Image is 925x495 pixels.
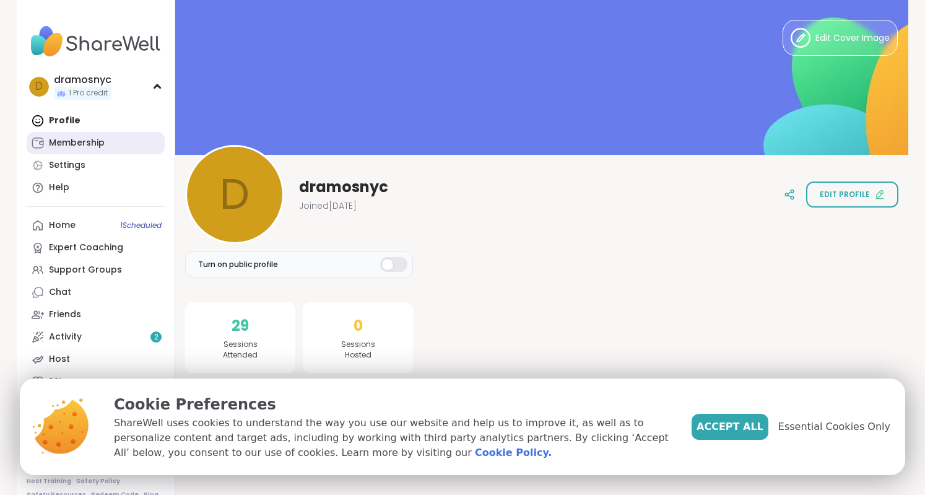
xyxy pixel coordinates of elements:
[49,137,105,149] div: Membership
[815,32,890,45] span: Edit Cover Image
[27,154,165,177] a: Settings
[692,414,768,440] button: Accept All
[27,214,165,237] a: Home1Scheduled
[475,445,552,460] a: Cookie Policy.
[299,199,357,212] span: Joined [DATE]
[806,182,898,208] button: Edit profile
[69,88,108,99] span: 1 Pro credit
[120,221,162,230] span: 1 Scheduled
[27,259,165,281] a: Support Groups
[49,182,69,194] div: Help
[27,304,165,326] a: Friends
[54,73,111,87] div: dramosnyc
[114,416,672,460] p: ShareWell uses cookies to understand the way you use our website and help us to improve it, as we...
[223,339,258,361] span: Sessions Attended
[76,477,120,486] a: Safety Policy
[27,237,165,259] a: Expert Coaching
[27,20,165,63] img: ShareWell Nav Logo
[49,159,85,172] div: Settings
[114,393,672,416] p: Cookie Preferences
[154,332,159,343] span: 2
[49,286,71,299] div: Chat
[27,326,165,348] a: Activity2
[27,281,165,304] a: Chat
[27,370,165,393] a: PSI
[354,315,363,337] span: 0
[27,132,165,154] a: Membership
[27,177,165,199] a: Help
[820,189,870,200] span: Edit profile
[35,79,43,95] span: d
[299,177,388,197] span: dramosnyc
[232,315,249,337] span: 29
[27,477,71,486] a: Host Training
[198,259,278,270] span: Turn on public profile
[27,348,165,370] a: Host
[778,419,890,434] span: Essential Cookies Only
[49,375,61,388] div: PSI
[49,264,122,276] div: Support Groups
[49,331,82,343] div: Activity
[341,339,375,361] span: Sessions Hosted
[49,219,76,232] div: Home
[697,419,763,434] span: Accept All
[783,20,898,56] button: Edit Cover Image
[49,242,123,254] div: Expert Coaching
[49,353,70,366] div: Host
[49,309,81,321] div: Friends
